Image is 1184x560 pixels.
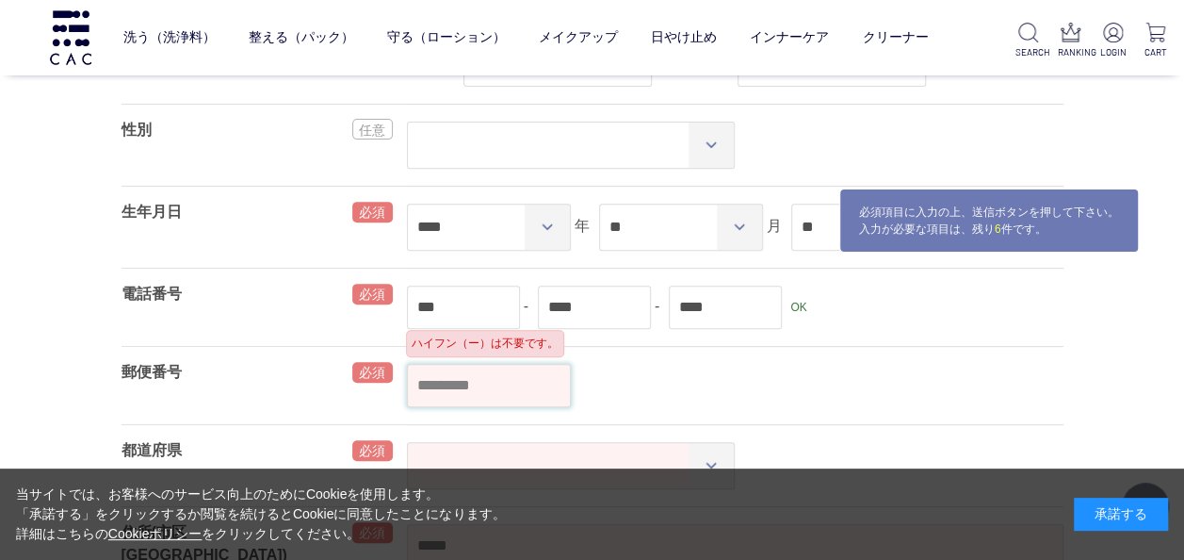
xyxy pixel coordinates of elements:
div: ハイフン（ー）は不要です。 [406,330,564,357]
a: Cookieポリシー [108,526,203,541]
a: LOGIN [1099,23,1127,59]
a: インナーケア [750,14,829,61]
a: 守る（ローション） [387,14,506,61]
a: CART [1142,23,1169,59]
a: SEARCH [1015,23,1043,59]
div: 必須項目に入力の上、送信ボタンを押して下さい。 入力が必要な項目は、残り 件です。 [839,189,1139,253]
p: LOGIN [1099,45,1127,59]
label: 性別 [122,122,152,138]
div: 承諾する [1074,498,1168,531]
span: - - [407,298,812,314]
a: クリーナー [862,14,928,61]
a: 洗う（洗浄料） [123,14,216,61]
label: 郵便番号 [122,364,182,380]
a: RANKING [1057,23,1084,59]
a: 整える（パック） [249,14,354,61]
span: 6 [995,222,1001,236]
p: RANKING [1057,45,1084,59]
label: 都道府県 [122,442,182,458]
div: OK [786,296,811,319]
div: 当サイトでは、お客様へのサービス向上のためにCookieを使用します。 「承諾する」をクリックするか閲覧を続けるとCookieに同意したことになります。 詳細はこちらの をクリックしてください。 [16,485,506,544]
label: 生年月日 [122,204,182,220]
a: メイクアップ [539,14,618,61]
p: SEARCH [1015,45,1043,59]
img: logo [47,10,94,64]
div: OK [926,54,951,76]
label: 電話番号 [122,286,182,302]
a: 日やけ止め [651,14,717,61]
span: 年 月 日 [407,218,1000,234]
p: CART [1142,45,1169,59]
